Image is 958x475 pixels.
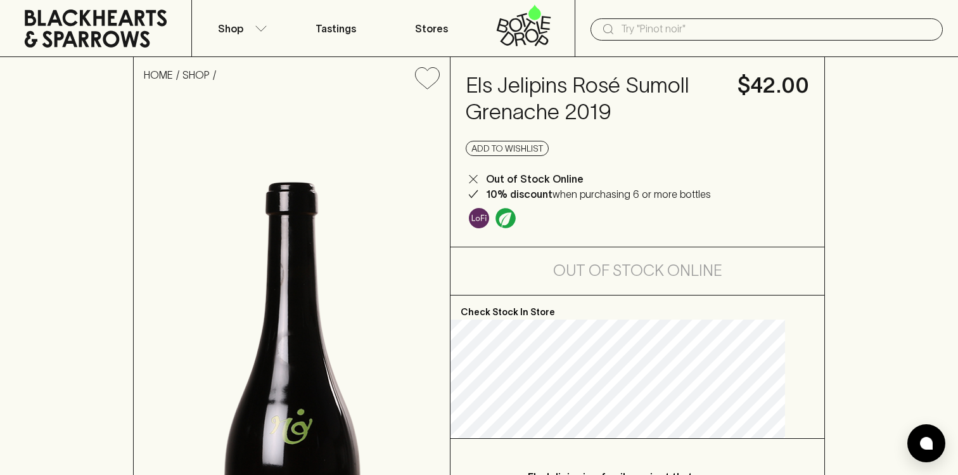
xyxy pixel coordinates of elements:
[450,296,824,320] p: Check Stock In Store
[738,72,809,99] h4: $42.00
[144,69,173,81] a: HOME
[486,188,552,200] b: 10% discount
[469,208,489,228] img: Lo-Fi
[316,21,356,36] p: Tastings
[410,62,445,94] button: Add to wishlist
[486,186,711,202] p: when purchasing 6 or more bottles
[218,21,243,36] p: Shop
[492,205,519,231] div: Organic
[415,21,448,36] p: Stores
[182,69,210,81] a: SHOP
[466,205,492,231] a: Some may call it natural, others minimum intervention, either way, it’s hands off & maybe even a ...
[621,19,933,39] input: Try "Pinot noir"
[466,141,549,156] button: Add to wishlist
[466,72,722,126] h4: Els Jelipins Rosé Sumoll Grenache 2019
[486,171,584,186] p: Out of Stock Online
[920,437,933,450] img: bubble-icon
[553,261,722,281] h5: Out of Stock Online
[495,208,516,228] img: Organic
